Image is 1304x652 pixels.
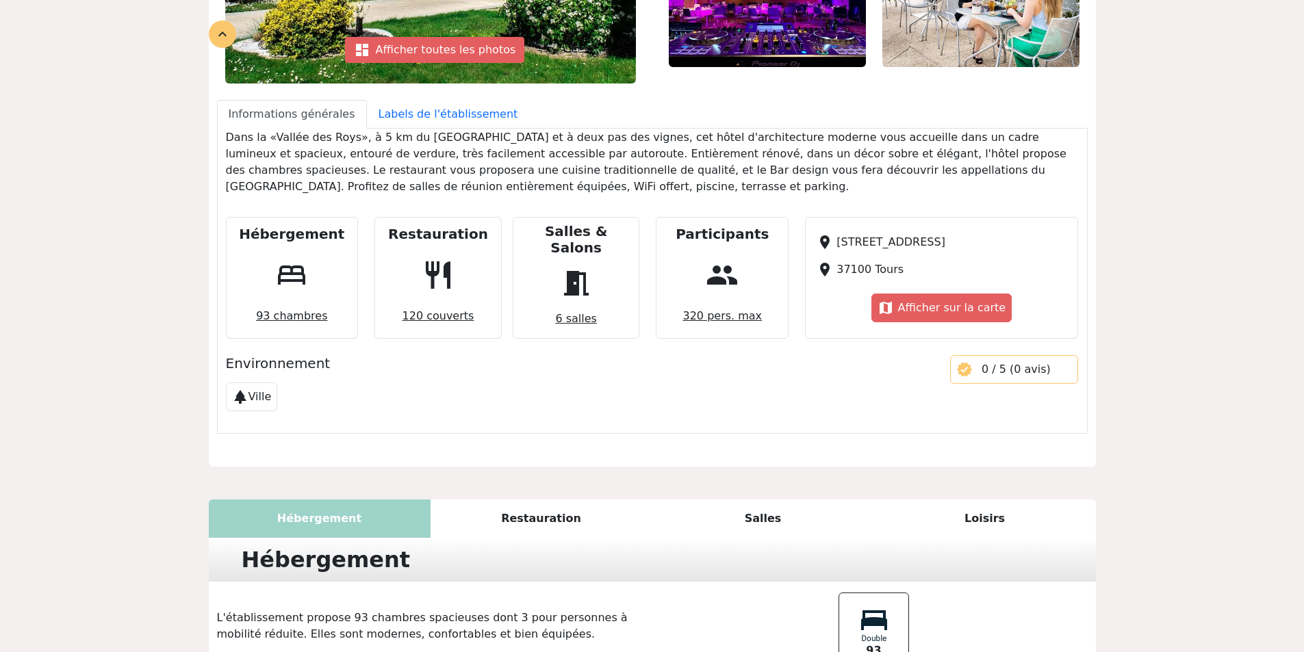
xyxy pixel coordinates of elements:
h5: Salles & Salons [519,223,634,256]
div: Restauration [431,499,652,538]
div: Ville [226,382,278,411]
div: expand_less [209,21,236,48]
h5: Environnement [226,355,934,371]
span: place [817,261,833,278]
h5: Restauration [388,226,488,242]
span: park [232,389,248,405]
span: 320 pers. max [678,302,768,330]
div: Loisirs [874,499,1096,538]
a: Informations générales [217,100,367,129]
a: Labels de l'établissement [367,100,530,129]
div: Salles [652,499,874,538]
span: Afficher sur la carte [898,301,1006,314]
span: 93 chambres [251,302,333,330]
span: bed [270,253,314,297]
span: 37100 Tours [836,263,904,276]
h5: Hébergement [239,226,344,242]
span: [STREET_ADDRESS] [836,235,945,248]
span: 120 couverts [397,302,480,330]
div: Hébergement [233,543,419,576]
div: Afficher toutes les photos [345,37,525,63]
span: restaurant [416,253,460,297]
span: place [817,234,833,250]
span: dashboard [354,42,370,58]
p: Dans la «Vallée des Roys», à 5 km du [GEOGRAPHIC_DATA] et à deux pas des vignes, cet hôtel d'arch... [226,129,1079,195]
h5: Participants [676,226,769,242]
span: people [700,253,744,297]
span: 6 salles [550,305,602,332]
p: L'établissement propose 93 chambres spacieuses dont 3 pour personnes à mobilité réduite. Elles so... [209,610,652,642]
span: map [878,300,894,316]
div: Hébergement [209,499,431,538]
span: verified [956,361,973,378]
span: meeting_room [554,261,598,305]
span: 0 / 5 (0 avis) [982,363,1051,376]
